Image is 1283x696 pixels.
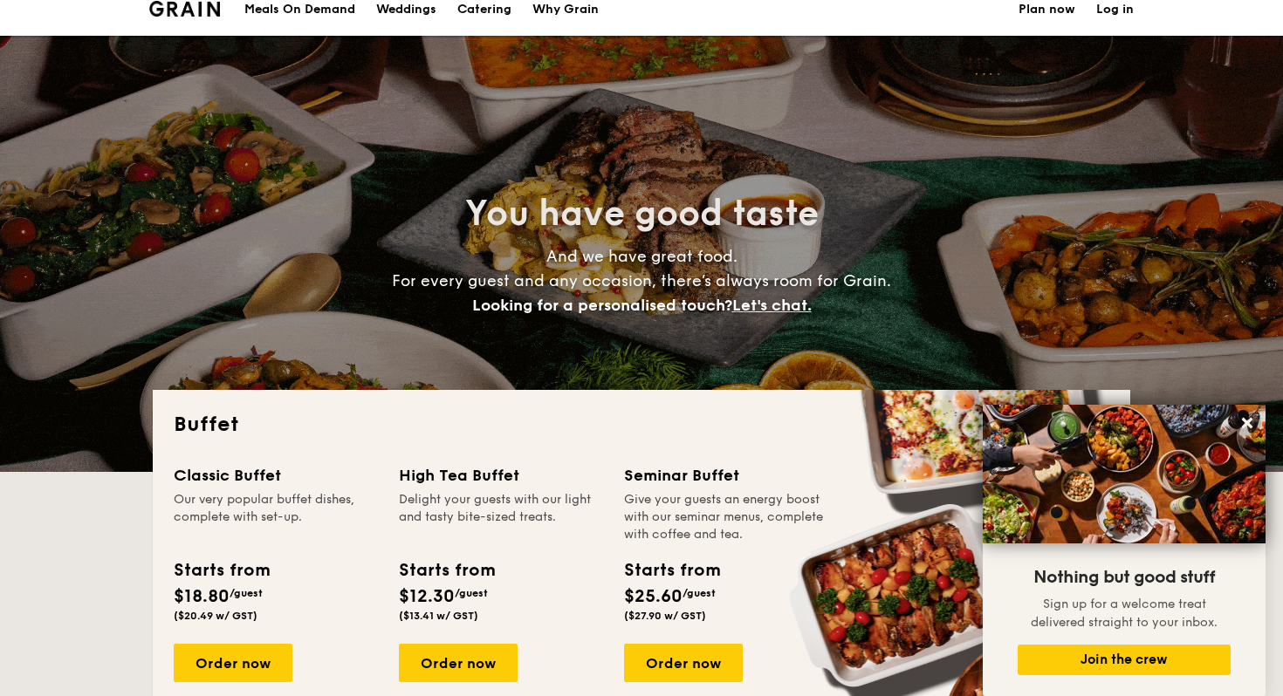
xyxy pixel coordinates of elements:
button: Close [1233,409,1261,437]
div: High Tea Buffet [399,463,603,488]
span: /guest [455,587,488,599]
img: Grain [149,1,220,17]
div: Order now [174,644,292,682]
div: Classic Buffet [174,463,378,488]
div: Seminar Buffet [624,463,828,488]
span: $12.30 [399,586,455,607]
div: Order now [399,644,518,682]
div: Starts from [624,557,719,583]
div: Delight your guests with our light and tasty bite-sized treats. [399,491,603,543]
span: ($13.41 w/ GST) [399,610,478,622]
a: Logotype [149,1,220,17]
div: Starts from [174,557,269,583]
span: $25.60 [624,586,683,607]
span: /guest [230,587,263,599]
span: ($27.90 w/ GST) [624,610,706,622]
span: Sign up for a welcome treat delivered straight to your inbox. [1031,597,1218,630]
h2: Buffet [174,411,1109,439]
span: And we have great food. For every guest and any occasion, there’s always room for Grain. [392,247,891,315]
span: Looking for a personalised touch? [472,296,732,315]
div: Give your guests an energy boost with our seminar menus, complete with coffee and tea. [624,491,828,543]
span: $18.80 [174,586,230,607]
span: /guest [683,587,716,599]
div: Order now [624,644,743,682]
span: You have good taste [465,193,819,235]
div: Our very popular buffet dishes, complete with set-up. [174,491,378,543]
span: ($20.49 w/ GST) [174,610,257,622]
span: Nothing but good stuff [1033,567,1215,588]
span: Let's chat. [732,296,812,315]
div: Starts from [399,557,494,583]
button: Join the crew [1018,645,1231,675]
img: DSC07876-Edit02-Large.jpeg [983,405,1266,543]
